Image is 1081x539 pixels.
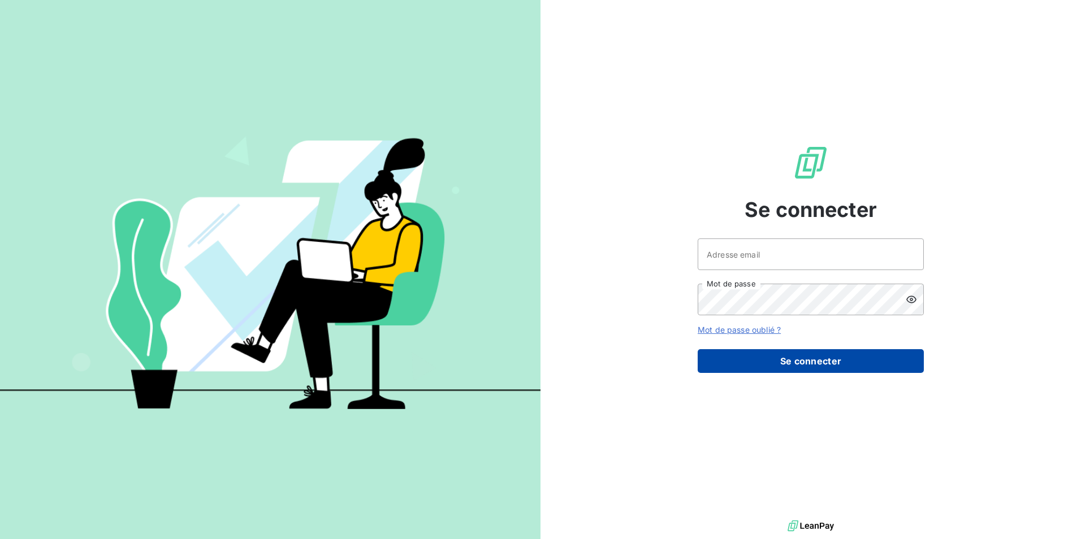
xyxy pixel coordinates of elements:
[698,325,781,334] a: Mot de passe oublié ?
[698,349,924,373] button: Se connecter
[745,194,877,225] span: Se connecter
[698,238,924,270] input: placeholder
[788,518,834,534] img: logo
[793,145,829,181] img: Logo LeanPay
